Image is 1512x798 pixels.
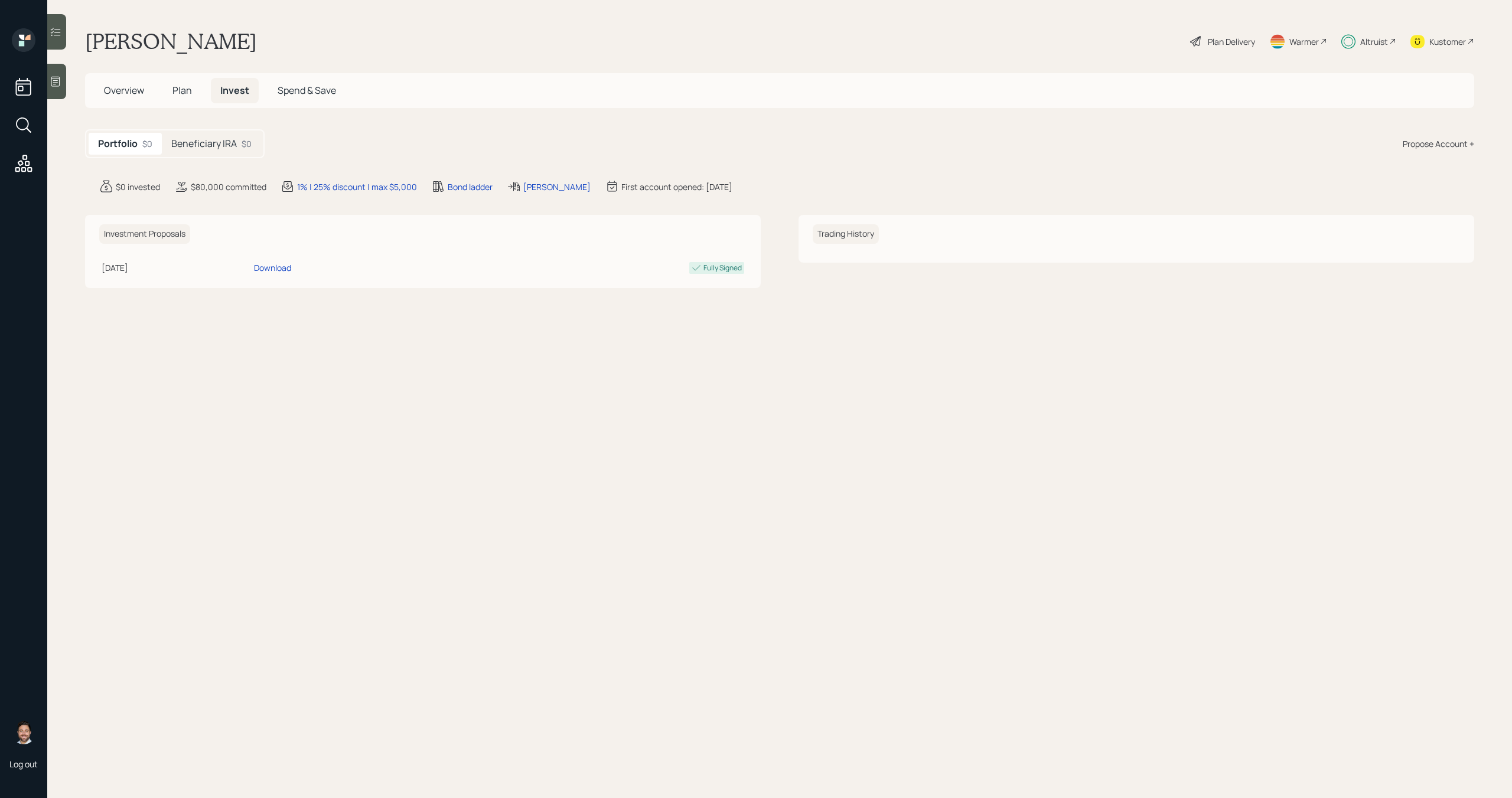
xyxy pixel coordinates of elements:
div: $0 [142,138,152,150]
h6: Investment Proposals [99,224,190,244]
div: Download [254,261,291,274]
div: $0 [242,138,252,150]
h1: [PERSON_NAME] [85,28,257,54]
div: $0 invested [116,181,160,193]
span: Overview [104,84,144,97]
div: Log out [9,758,38,770]
div: [PERSON_NAME] [523,181,591,193]
h6: Trading History [813,224,879,244]
div: Propose Account + [1403,138,1474,150]
h5: Beneficiary IRA [171,138,237,149]
div: [DATE] [102,261,249,274]
h5: Portfolio [98,138,138,149]
span: Spend & Save [278,84,336,97]
img: michael-russo-headshot.png [12,721,35,744]
div: Fully Signed [703,263,742,273]
div: Kustomer [1429,35,1466,48]
div: $80,000 committed [191,181,266,193]
div: Plan Delivery [1208,35,1255,48]
div: 1% | 25% discount | max $5,000 [297,181,417,193]
span: Plan [172,84,192,97]
div: Warmer [1289,35,1319,48]
div: First account opened: [DATE] [621,181,732,193]
div: Altruist [1360,35,1388,48]
div: Bond ladder [448,181,493,193]
span: Invest [220,84,249,97]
